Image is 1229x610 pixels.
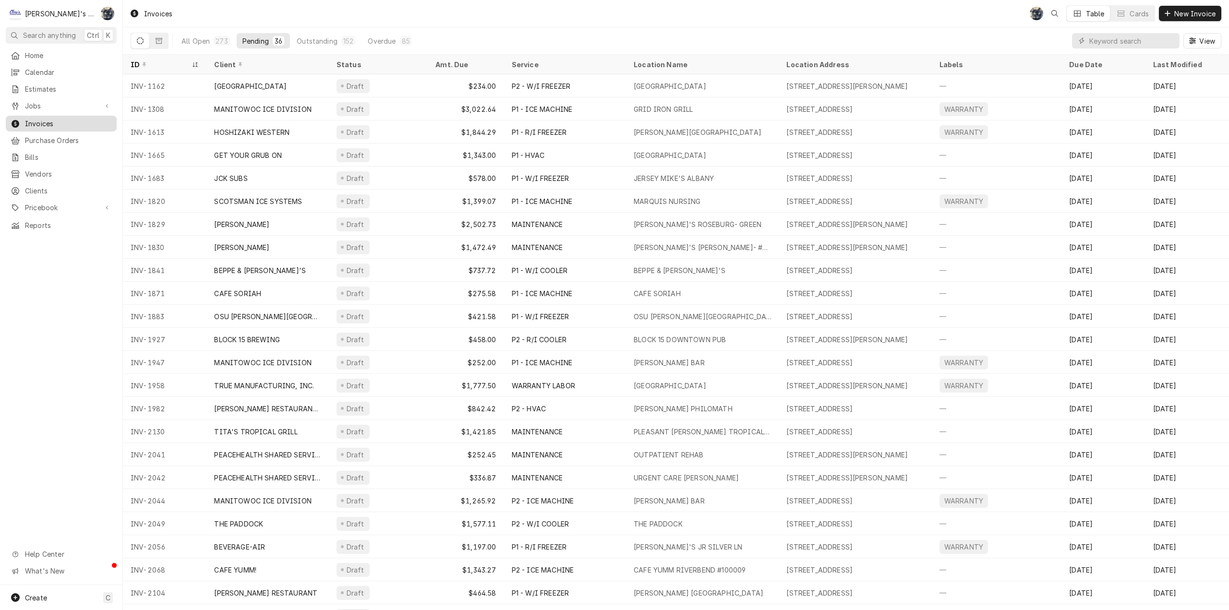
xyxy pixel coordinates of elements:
div: MAINTENANCE [512,473,563,483]
div: INV-1820 [123,190,206,213]
div: WARRANTY [943,104,984,114]
div: [DATE] [1061,558,1145,581]
div: Draft [345,496,366,506]
div: [STREET_ADDRESS] [786,288,853,299]
div: — [932,213,1061,236]
button: New Invoice [1159,6,1221,21]
div: INV-1308 [123,97,206,120]
div: INV-1927 [123,328,206,351]
div: MANITOWOC ICE DIVISION [214,496,312,506]
div: [DATE] [1145,535,1229,558]
div: [DATE] [1145,397,1229,420]
div: [DATE] [1061,213,1145,236]
div: Table [1086,9,1105,19]
div: Draft [345,288,366,299]
div: Due Date [1069,60,1135,70]
span: Home [25,50,112,60]
div: [STREET_ADDRESS][PERSON_NAME] [786,81,908,91]
div: [STREET_ADDRESS] [786,150,853,160]
div: [STREET_ADDRESS][PERSON_NAME] [786,381,908,391]
div: Draft [345,104,366,114]
div: [PERSON_NAME] BAR [634,358,705,368]
div: [PERSON_NAME]'S ROSEBURG- GREEN [634,219,761,229]
div: $1,399.07 [428,190,504,213]
div: THE PADDOCK [214,519,263,529]
span: Pricebook [25,203,97,213]
div: $1,777.50 [428,374,504,397]
div: WARRANTY [943,196,984,206]
div: [PERSON_NAME] [GEOGRAPHIC_DATA] [634,588,763,598]
div: ID [131,60,189,70]
div: P1 - W/I FREEZER [512,588,569,598]
div: HOSHIZAKI WESTERN [214,127,289,137]
div: CAFE SORIAH [214,288,261,299]
div: [PERSON_NAME] BAR [634,496,705,506]
div: Status [337,60,418,70]
div: [STREET_ADDRESS][PERSON_NAME] [786,335,908,345]
div: PEACEHEALTH SHARED SERVICE CENTER [214,450,321,460]
div: WARRANTY [943,127,984,137]
div: Sarah Bendele's Avatar [101,7,114,20]
div: Draft [345,219,366,229]
div: BLOCK 15 DOWNTOWN PUB [634,335,726,345]
div: Draft [345,196,366,206]
div: — [932,282,1061,305]
div: P1 - R/I FREEZER [512,127,567,137]
div: INV-1841 [123,259,206,282]
div: Last Modified [1153,60,1219,70]
div: $252.00 [428,351,504,374]
div: MAINTENANCE [512,219,563,229]
div: [DATE] [1061,581,1145,604]
div: — [932,466,1061,489]
div: P1 - ICE MACHINE [512,104,573,114]
a: Clients [6,183,117,199]
div: 36 [275,36,282,46]
div: [DATE] [1145,466,1229,489]
div: Draft [345,588,366,598]
div: CAFE SORIAH [634,288,681,299]
div: WARRANTY [943,496,984,506]
span: Ctrl [87,30,99,40]
div: [DATE] [1061,489,1145,512]
div: [DATE] [1061,512,1145,535]
a: Vendors [6,166,117,182]
div: [PERSON_NAME]'S [PERSON_NAME]- #780 [634,242,771,252]
div: Overdue [368,36,396,46]
div: OUTPATIENT REHAB [634,450,704,460]
div: $1,472.49 [428,236,504,259]
div: $1,343.27 [428,558,504,581]
div: P2 - R/I COOLER [512,335,566,345]
div: INV-1947 [123,351,206,374]
div: INV-2056 [123,535,206,558]
div: Clay's Refrigeration's Avatar [9,7,22,20]
div: GRID IRON GRILL [634,104,693,114]
div: $3,022.64 [428,97,504,120]
div: BLOCK 15 BREWING [214,335,280,345]
div: [DATE] [1145,512,1229,535]
div: OSU [PERSON_NAME][GEOGRAPHIC_DATA][PERSON_NAME] [634,311,771,322]
div: Sarah Bendele's Avatar [1030,7,1043,20]
div: [STREET_ADDRESS][PERSON_NAME] [786,219,908,229]
a: Purchase Orders [6,132,117,148]
div: MANITOWOC ICE DIVISION [214,104,312,114]
span: Bills [25,152,112,162]
div: MAINTENANCE [512,450,563,460]
div: [DATE] [1061,397,1145,420]
span: New Invoice [1172,9,1217,19]
div: P2 - W/I COOLER [512,519,569,529]
div: — [932,236,1061,259]
div: [GEOGRAPHIC_DATA] [634,381,706,391]
button: View [1183,33,1221,48]
div: PLEASANT [PERSON_NAME] TROPICAL GRILL [634,427,771,437]
div: INV-2068 [123,558,206,581]
div: OSU [PERSON_NAME][GEOGRAPHIC_DATA][PERSON_NAME] [214,311,321,322]
div: — [932,420,1061,443]
div: PEACEHEALTH SHARED SERVICE CENTER [214,473,321,483]
div: P1 - HVAC [512,150,544,160]
a: Go to Pricebook [6,200,117,215]
div: INV-1871 [123,282,206,305]
span: View [1197,36,1217,46]
div: [DATE] [1145,489,1229,512]
div: [DATE] [1145,351,1229,374]
div: [DATE] [1145,328,1229,351]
